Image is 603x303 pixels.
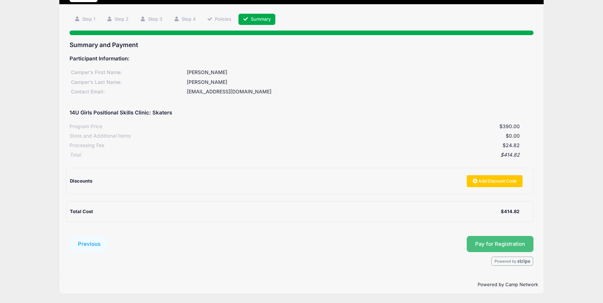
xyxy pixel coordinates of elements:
[467,175,523,187] a: Add Discount Code
[202,14,236,25] a: Policies
[131,132,519,140] div: $0.00
[70,56,533,62] h5: Participant Information:
[70,110,172,116] h5: 14U Girls Positional Skills Clinic: Skaters
[169,14,200,25] a: Step 4
[501,208,519,215] div: $414.82
[70,88,185,95] div: Contact Email:
[70,208,500,215] div: Total Cost
[70,69,185,76] div: Camper's First Name:
[70,132,131,140] div: Store and Additional Items
[70,151,81,159] div: Total
[65,281,538,288] p: Powered by Camp Network
[70,123,102,130] div: Program Price
[70,79,185,86] div: Camper's Last Name:
[81,151,519,159] div: $414.82
[185,88,533,95] div: [EMAIL_ADDRESS][DOMAIN_NAME]
[185,79,533,86] div: [PERSON_NAME]
[102,14,133,25] a: Step 2
[70,142,104,149] div: Processing Fee
[136,14,167,25] a: Step 3
[499,123,520,129] span: $390.00
[70,14,100,25] a: Step 1
[104,142,519,149] div: $24.82
[238,14,276,25] a: Summary
[70,41,533,48] h3: Summary and Payment
[185,69,533,76] div: [PERSON_NAME]
[70,236,109,252] button: Previous
[467,236,533,252] button: Pay for Registration
[70,178,92,184] span: Discounts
